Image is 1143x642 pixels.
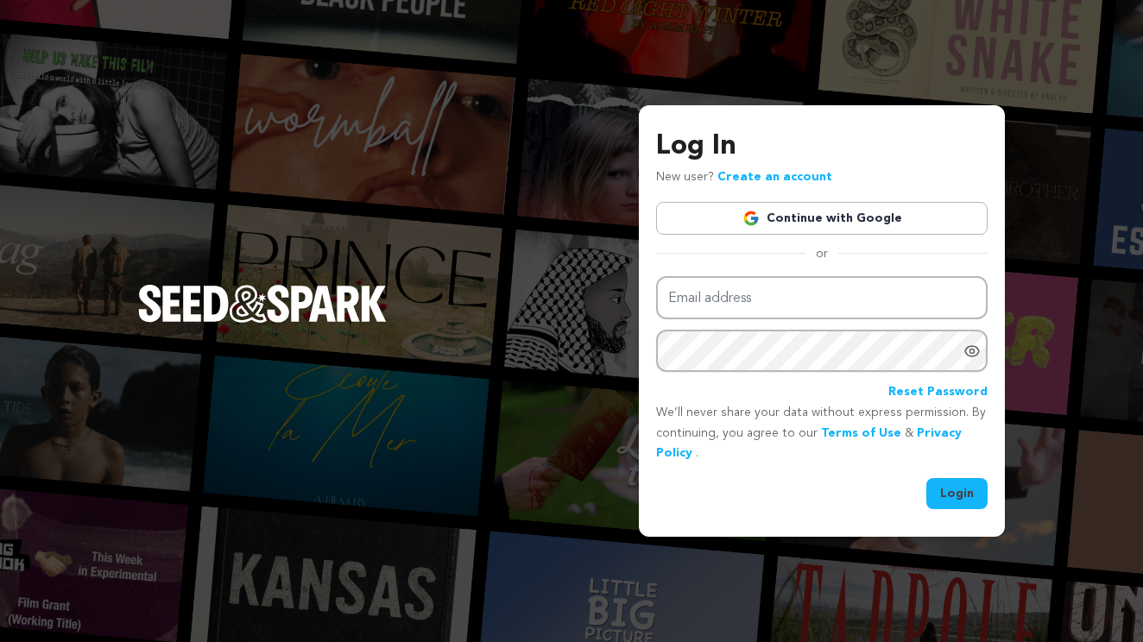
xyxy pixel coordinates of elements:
img: Google logo [742,210,760,227]
p: New user? [656,167,832,188]
h3: Log In [656,126,988,167]
p: We’ll never share your data without express permission. By continuing, you agree to our & . [656,403,988,464]
input: Email address [656,276,988,320]
a: Show password as plain text. Warning: this will display your password on the screen. [963,343,981,360]
a: Seed&Spark Homepage [138,285,387,357]
a: Continue with Google [656,202,988,235]
img: Seed&Spark Logo [138,285,387,323]
button: Login [926,478,988,509]
a: Create an account [717,171,832,183]
span: or [805,245,838,262]
a: Reset Password [888,382,988,403]
a: Terms of Use [821,427,901,439]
